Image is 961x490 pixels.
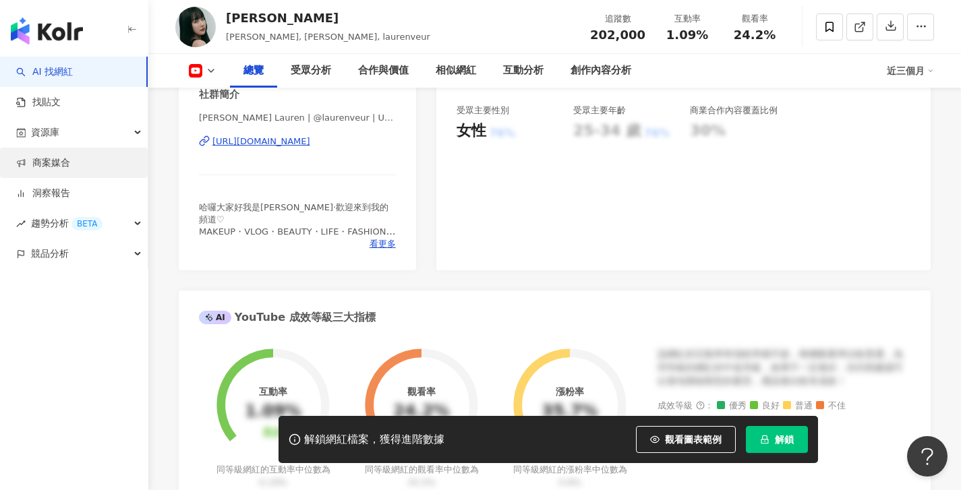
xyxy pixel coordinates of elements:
div: 相似網紅 [436,63,476,79]
span: 資源庫 [31,117,59,148]
div: 創作內容分析 [571,63,631,79]
div: 成效等級 ： [658,401,910,411]
div: 觀看率 [729,12,780,26]
span: 202,000 [590,28,645,42]
a: 找貼文 [16,96,61,109]
div: 互動率 [259,386,287,397]
span: 解鎖 [775,434,794,445]
div: [URL][DOMAIN_NAME] [212,135,310,148]
span: [PERSON_NAME], [PERSON_NAME], laurenveur [226,32,430,42]
div: YouTube 成效等級三大指標 [199,310,376,325]
button: 解鎖 [746,426,808,453]
div: 受眾主要性別 [457,104,509,117]
span: 1.09% [666,28,708,42]
div: 女性 [457,121,486,142]
div: 合作與價值 [358,63,409,79]
div: 觀看率 [407,386,436,397]
div: 商業合作內容覆蓋比例 [690,104,778,117]
div: 解鎖網紅檔案，獲得進階數據 [304,433,444,447]
div: BETA [71,217,103,231]
div: 總覽 [243,63,264,79]
a: 洞察報告 [16,187,70,200]
div: 同等級網紅的漲粉率中位數為 [511,464,629,488]
button: 觀看圖表範例 [636,426,736,453]
span: 哈囉大家好我是[PERSON_NAME]·歡迎來到我的頻道♡ MAKEUP・VLOG・BEAUTY・LIFE・FASHION 💌 [EMAIL_ADDRESS][DOMAIN_NAME] [199,202,395,249]
div: 同等級網紅的互動率中位數為 [214,464,332,488]
div: 1.09% [245,402,301,421]
div: 同等級網紅的觀看率中位數為 [363,464,481,488]
img: logo [11,18,83,44]
span: 普通 [783,401,813,411]
div: 該網紅的互動率和漲粉率都不錯，唯獨觀看率比較普通，為同等級的網紅的中低等級，效果不一定會好，但仍然建議可以發包開箱類型的案型，應該會比較有成效！ [658,348,910,388]
a: [URL][DOMAIN_NAME] [199,135,396,148]
span: 優秀 [717,401,747,411]
span: 良好 [750,401,780,411]
div: 受眾分析 [291,63,331,79]
span: [PERSON_NAME] Lauren | @laurenveur | UCFtsJIdfOcIycTPCbvBm-FA [199,112,396,124]
div: [PERSON_NAME] [226,9,430,26]
div: 追蹤數 [590,12,645,26]
div: 互動率 [662,12,713,26]
span: 觀看圖表範例 [665,434,722,445]
span: 0.8% [558,477,581,487]
span: 趨勢分析 [31,208,103,239]
img: KOL Avatar [175,7,216,47]
span: 不佳 [816,401,846,411]
span: 看更多 [370,238,396,250]
div: 互動分析 [503,63,544,79]
div: 社群簡介 [199,88,239,102]
span: 35.5% [407,477,435,487]
span: lock [760,435,769,444]
span: rise [16,219,26,228]
div: 近三個月 [887,60,934,82]
a: 商案媒合 [16,156,70,170]
div: AI [199,311,231,324]
a: searchAI 找網紅 [16,65,73,79]
div: 24.2% [393,402,449,421]
span: 競品分析 [31,239,69,269]
div: 35.7% [542,402,598,421]
div: 受眾主要年齡 [573,104,626,117]
span: 24.2% [734,28,776,42]
div: 漲粉率 [556,386,584,397]
span: 0.19% [259,477,287,487]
